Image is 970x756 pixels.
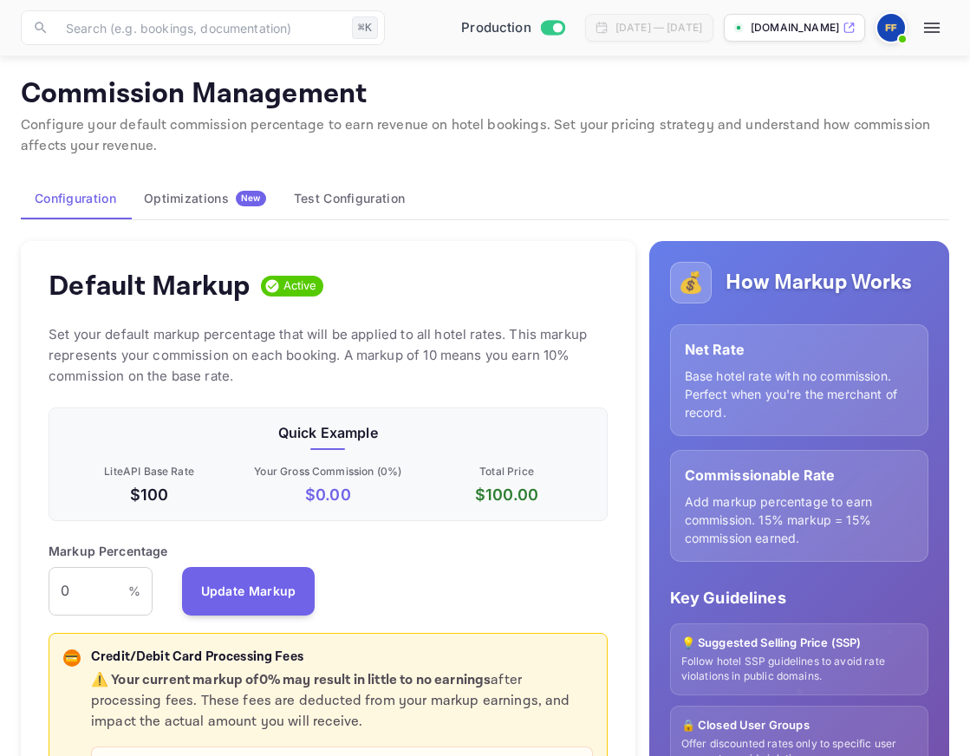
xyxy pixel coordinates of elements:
button: Update Markup [182,567,316,616]
p: $100 [63,483,235,506]
button: Configuration [21,178,130,219]
p: Commissionable Rate [685,465,914,486]
p: LiteAPI Base Rate [63,464,235,479]
p: Base hotel rate with no commission. Perfect when you're the merchant of record. [685,367,914,421]
p: 🔒 Closed User Groups [681,717,917,734]
p: Credit/Debit Card Processing Fees [91,648,593,668]
p: Total Price [420,464,592,479]
h5: How Markup Works [726,269,912,297]
img: fff fff [877,14,905,42]
span: Active [277,277,324,295]
p: Markup Percentage [49,542,168,560]
p: % [128,582,140,600]
input: Search (e.g. bookings, documentation) [55,10,345,45]
strong: ⚠️ Your current markup of 0 % may result in little to no earnings [91,671,491,689]
p: 💡 Suggested Selling Price (SSP) [681,635,917,652]
p: Your Gross Commission ( 0 %) [242,464,413,479]
button: Test Configuration [280,178,419,219]
p: Quick Example [63,422,593,443]
div: Optimizations [144,191,266,206]
p: Add markup percentage to earn commission. 15% markup = 15% commission earned. [685,492,914,547]
span: New [236,192,266,204]
p: Key Guidelines [670,586,928,609]
p: Follow hotel SSP guidelines to avoid rate violations in public domains. [681,655,917,684]
p: [DOMAIN_NAME] [751,20,839,36]
p: Commission Management [21,77,949,112]
p: after processing fees. These fees are deducted from your markup earnings, and impact the actual a... [91,670,593,733]
p: Set your default markup percentage that will be applied to all hotel rates. This markup represent... [49,324,608,387]
span: Production [461,18,531,38]
p: 💰 [678,267,704,298]
input: 0 [49,567,128,616]
p: Net Rate [685,339,914,360]
p: $ 0.00 [242,483,413,506]
p: 💳 [65,650,78,666]
div: [DATE] — [DATE] [615,20,702,36]
div: ⌘K [352,16,378,39]
div: Switch to Sandbox mode [454,18,571,38]
p: $ 100.00 [420,483,592,506]
p: Configure your default commission percentage to earn revenue on hotel bookings. Set your pricing ... [21,115,949,157]
h4: Default Markup [49,269,251,303]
